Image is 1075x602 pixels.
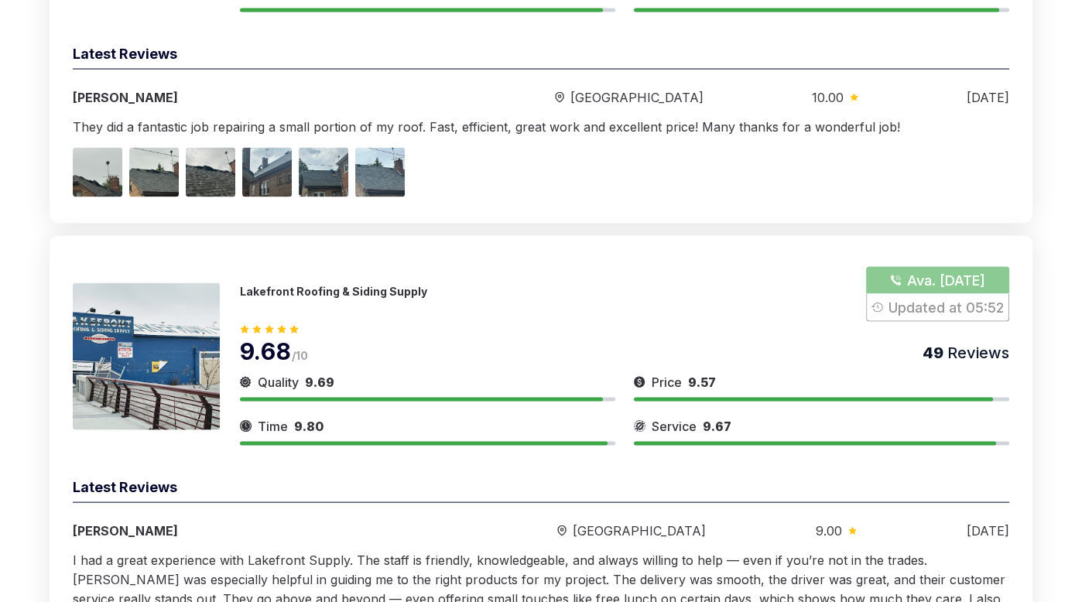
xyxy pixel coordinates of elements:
span: 49 [923,344,943,362]
img: slider icon [240,417,252,436]
span: Reviews [943,344,1009,362]
div: Latest Reviews [73,477,1009,503]
span: 10.00 [812,88,844,107]
div: Latest Reviews [73,43,1009,70]
span: /10 [292,349,309,362]
span: Price [652,373,682,392]
img: slider icon [240,373,252,392]
span: They did a fantastic job repairing a small portion of my roof. Fast, efficient, great work and ex... [73,119,900,135]
span: 9.00 [816,522,842,540]
span: [GEOGRAPHIC_DATA] [570,88,704,107]
div: [DATE] [967,522,1009,540]
img: Image 3 [186,148,235,197]
img: slider icon [634,417,645,436]
img: Image 5 [299,148,348,197]
div: [PERSON_NAME] [73,88,447,107]
span: Time [258,417,288,436]
div: [PERSON_NAME] [73,522,447,540]
img: slider icon [850,94,858,101]
img: Image 6 [355,148,405,197]
img: 175620869074466.jpeg [73,283,220,430]
span: 9.69 [305,375,334,390]
img: slider icon [634,373,645,392]
p: Lakefront Roofing & Siding Supply [240,285,427,298]
span: Service [652,417,697,436]
span: 9.57 [688,375,716,390]
span: 9.68 [240,337,292,365]
img: Image 1 [73,148,122,197]
div: [DATE] [966,88,1008,107]
span: [GEOGRAPHIC_DATA] [573,522,706,540]
img: Image 2 [129,148,179,197]
span: 9.80 [294,419,324,434]
span: Quality [258,373,299,392]
img: slider icon [555,92,564,104]
img: slider icon [848,527,857,535]
img: Image 4 [242,148,292,197]
span: 9.67 [703,419,731,434]
img: slider icon [557,525,567,537]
